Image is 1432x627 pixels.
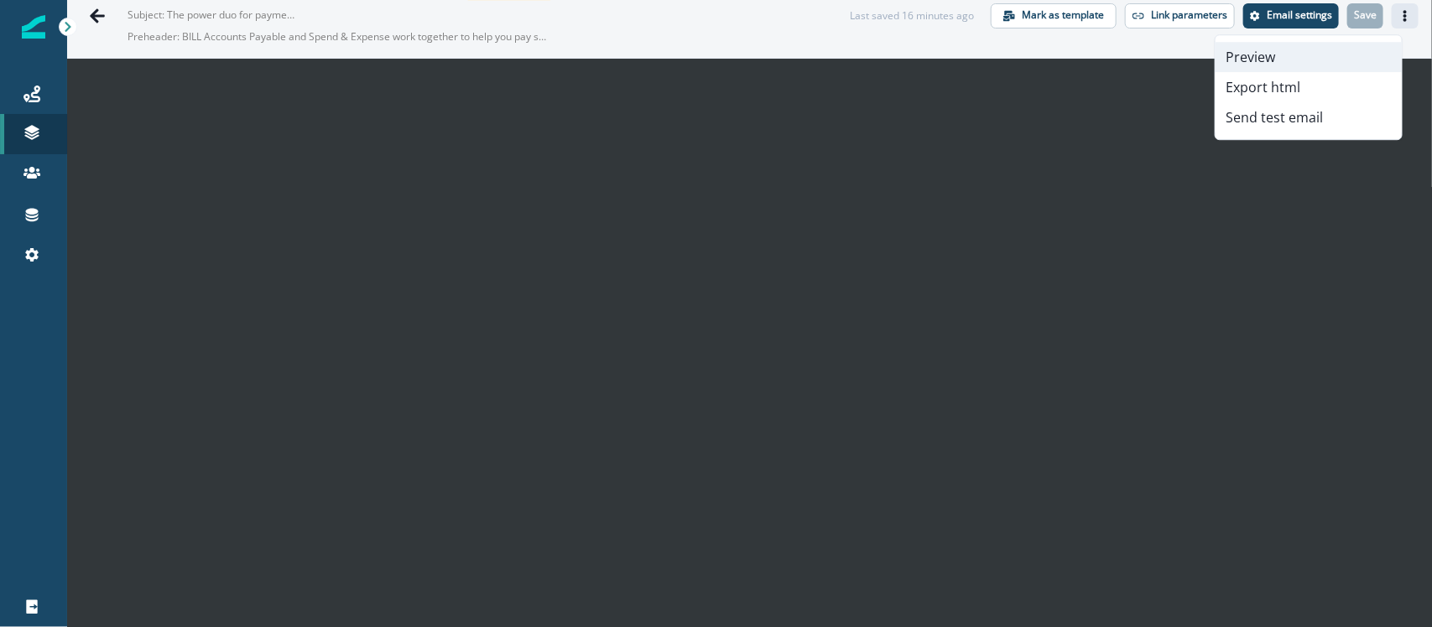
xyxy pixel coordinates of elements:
p: Mark as template [1022,9,1104,21]
button: Settings [1243,3,1339,28]
p: Preheader: BILL Accounts Payable and Spend & Expense work together to help you pay smarter. [128,23,547,51]
button: Send test email [1216,102,1402,132]
img: Inflection [22,15,45,39]
p: Link parameters [1151,9,1227,21]
button: Export html [1216,72,1402,102]
button: Mark as template [991,3,1117,28]
p: Subject: The power duo for payments and rewards [128,1,295,23]
button: Save [1347,3,1383,28]
div: Last saved 16 minutes ago [850,8,974,23]
p: Save [1354,9,1377,21]
button: Link parameters [1125,3,1235,28]
button: Preview [1216,42,1402,72]
button: Actions [1392,3,1419,28]
p: Email settings [1267,9,1332,21]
